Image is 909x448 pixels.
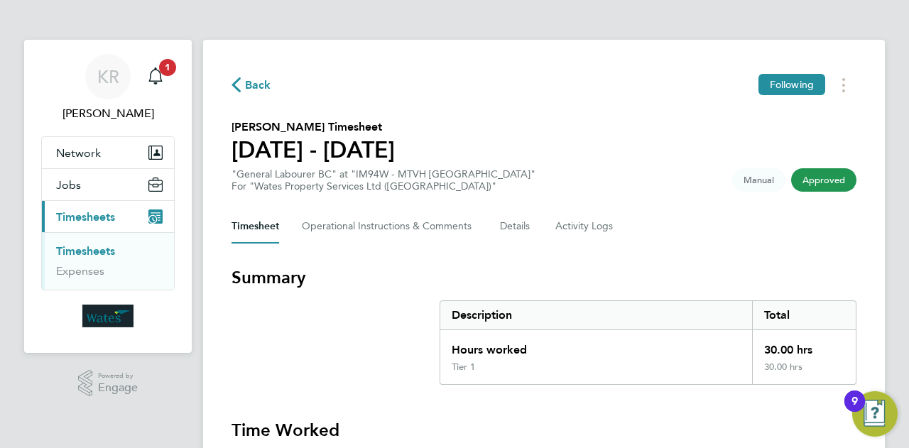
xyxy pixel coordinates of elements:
[41,305,175,327] a: Go to home page
[232,119,395,136] h2: [PERSON_NAME] Timesheet
[440,301,752,329] div: Description
[770,78,814,91] span: Following
[232,76,271,94] button: Back
[452,361,475,373] div: Tier 1
[56,178,81,192] span: Jobs
[752,301,856,329] div: Total
[42,169,174,200] button: Jobs
[56,210,115,224] span: Timesheets
[42,201,174,232] button: Timesheets
[302,209,477,244] button: Operational Instructions & Comments
[41,105,175,122] span: Kira Reeder
[141,54,170,99] a: 1
[97,67,119,86] span: KR
[500,209,533,244] button: Details
[24,40,192,353] nav: Main navigation
[245,77,271,94] span: Back
[41,54,175,122] a: KR[PERSON_NAME]
[831,74,856,96] button: Timesheets Menu
[852,391,898,437] button: Open Resource Center, 9 new notifications
[232,209,279,244] button: Timesheet
[232,419,856,442] h3: Time Worked
[78,370,138,397] a: Powered byEngage
[56,244,115,258] a: Timesheets
[232,136,395,164] h1: [DATE] - [DATE]
[752,330,856,361] div: 30.00 hrs
[440,300,856,385] div: Summary
[752,361,856,384] div: 30.00 hrs
[42,137,174,168] button: Network
[232,168,535,192] div: "General Labourer BC" at "IM94W - MTVH [GEOGRAPHIC_DATA]"
[98,382,138,394] span: Engage
[82,305,134,327] img: wates-logo-retina.png
[159,59,176,76] span: 1
[732,168,785,192] span: This timesheet was manually created.
[42,232,174,290] div: Timesheets
[98,370,138,382] span: Powered by
[440,330,752,361] div: Hours worked
[851,401,858,420] div: 9
[791,168,856,192] span: This timesheet has been approved.
[232,266,856,289] h3: Summary
[232,180,535,192] div: For "Wates Property Services Ltd ([GEOGRAPHIC_DATA])"
[555,209,615,244] button: Activity Logs
[758,74,825,95] button: Following
[56,146,101,160] span: Network
[56,264,104,278] a: Expenses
